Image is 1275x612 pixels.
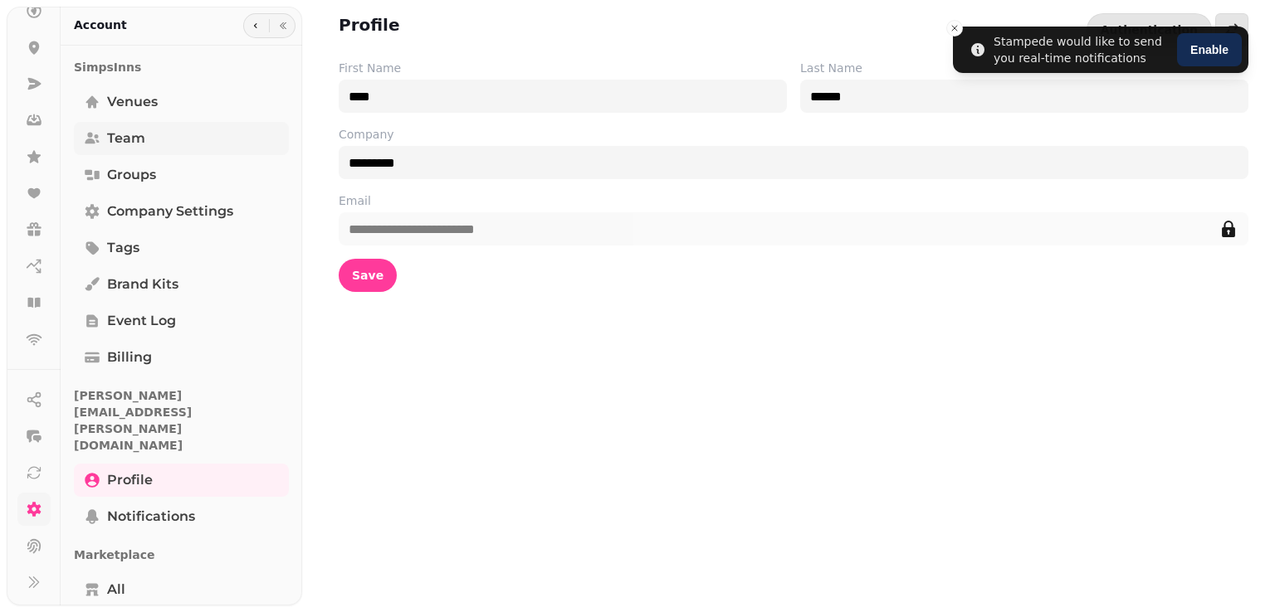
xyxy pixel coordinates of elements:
[107,129,145,148] span: Team
[107,347,152,367] span: Billing
[74,268,289,301] a: Brand Kits
[1212,212,1245,245] button: edit
[74,195,289,228] a: Company settings
[74,464,289,497] a: Profile
[107,311,176,331] span: Event log
[107,580,125,600] span: All
[107,274,178,294] span: Brand Kits
[74,381,289,460] p: [PERSON_NAME][EMAIL_ADDRESS][PERSON_NAME][DOMAIN_NAME]
[74,231,289,265] a: Tags
[107,165,156,185] span: Groups
[74,341,289,374] a: Billing
[74,17,127,33] h2: Account
[352,270,383,281] span: Save
[74,85,289,119] a: Venues
[74,304,289,338] a: Event log
[74,52,289,82] p: SimpsInns
[74,122,289,155] a: Team
[339,126,1248,143] label: Company
[107,470,153,490] span: Profile
[1177,33,1242,66] button: Enable
[74,540,289,570] p: Marketplace
[107,92,158,112] span: Venues
[107,507,195,527] span: Notifications
[74,158,289,192] a: Groups
[800,60,1248,76] label: Last Name
[74,573,289,606] a: All
[107,238,139,258] span: Tags
[339,60,787,76] label: First Name
[339,192,1248,209] label: Email
[339,259,397,292] button: Save
[946,20,963,36] button: Close toast
[994,33,1170,66] div: Stampede would like to send you real-time notifications
[74,500,289,533] a: Notifications
[1087,13,1212,46] button: Authentication
[107,202,233,221] span: Company settings
[339,13,400,36] h2: Profile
